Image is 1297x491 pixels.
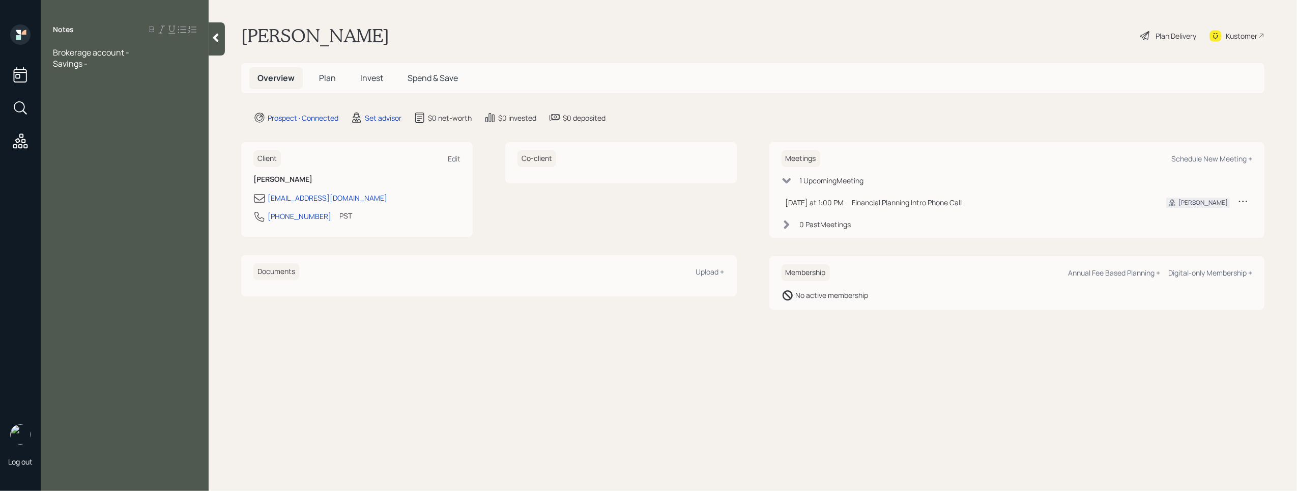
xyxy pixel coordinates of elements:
span: Plan [319,72,336,84]
div: No active membership [796,290,869,301]
div: Schedule New Meeting + [1171,154,1252,163]
div: Kustomer [1226,31,1257,41]
div: [PERSON_NAME] [1178,198,1228,207]
h6: Co-client [517,150,556,167]
div: $0 deposited [563,113,606,123]
div: $0 net-worth [428,113,472,123]
h6: Client [253,150,281,167]
span: Spend & Save [408,72,458,84]
div: PST [339,210,352,221]
div: $0 invested [498,113,536,123]
span: Savings - [53,58,88,69]
div: Upload + [696,267,725,277]
div: [PHONE_NUMBER] [268,211,331,222]
div: Financial Planning Intro Phone Call [852,197,1150,208]
div: 0 Past Meeting s [800,219,851,230]
div: 1 Upcoming Meeting [800,175,864,186]
div: Prospect · Connected [268,113,338,123]
div: Annual Fee Based Planning + [1068,268,1160,278]
div: Log out [8,457,33,467]
span: Overview [257,72,295,84]
div: Plan Delivery [1156,31,1196,41]
span: Brokerage account - [53,47,129,58]
span: Invest [360,72,383,84]
h6: [PERSON_NAME] [253,175,460,184]
h6: Membership [782,264,830,281]
div: [DATE] at 1:00 PM [786,197,844,208]
img: retirable_logo.png [10,424,31,445]
div: Digital-only Membership + [1168,268,1252,278]
h6: Documents [253,263,299,280]
div: [EMAIL_ADDRESS][DOMAIN_NAME] [268,193,387,203]
div: Edit [448,154,460,163]
label: Notes [53,24,74,35]
h1: [PERSON_NAME] [241,24,389,47]
h6: Meetings [782,150,820,167]
div: Set advisor [365,113,401,123]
